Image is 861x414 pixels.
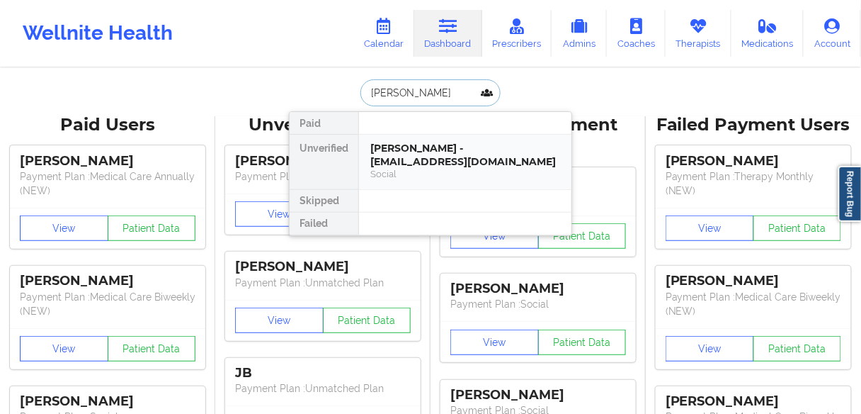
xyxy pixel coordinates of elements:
[235,308,324,333] button: View
[731,10,804,57] a: Medications
[290,112,358,135] div: Paid
[666,216,754,241] button: View
[225,114,421,136] div: Unverified Users
[20,393,195,410] div: [PERSON_NAME]
[20,169,195,198] p: Payment Plan : Medical Care Annually (NEW)
[666,393,841,410] div: [PERSON_NAME]
[753,216,842,241] button: Patient Data
[108,216,196,241] button: Patient Data
[10,114,205,136] div: Paid Users
[235,153,411,169] div: [PERSON_NAME]
[353,10,414,57] a: Calendar
[370,142,560,168] div: [PERSON_NAME] - [EMAIL_ADDRESS][DOMAIN_NAME]
[450,281,626,297] div: [PERSON_NAME]
[20,290,195,318] p: Payment Plan : Medical Care Biweekly (NEW)
[666,273,841,289] div: [PERSON_NAME]
[20,273,195,289] div: [PERSON_NAME]
[235,381,411,396] p: Payment Plan : Unmatched Plan
[666,169,841,198] p: Payment Plan : Therapy Monthly (NEW)
[20,153,195,169] div: [PERSON_NAME]
[20,216,108,241] button: View
[666,336,754,362] button: View
[666,290,841,318] p: Payment Plan : Medical Care Biweekly (NEW)
[450,330,539,355] button: View
[552,10,607,57] a: Admins
[607,10,666,57] a: Coaches
[290,213,358,235] div: Failed
[482,10,552,57] a: Prescribers
[235,259,411,275] div: [PERSON_NAME]
[414,10,482,57] a: Dashboard
[753,336,842,362] button: Patient Data
[538,223,627,249] button: Patient Data
[235,276,411,290] p: Payment Plan : Unmatched Plan
[538,330,627,355] button: Patient Data
[804,10,861,57] a: Account
[235,365,411,381] div: JB
[666,153,841,169] div: [PERSON_NAME]
[20,336,108,362] button: View
[838,166,861,222] a: Report Bug
[290,190,358,213] div: Skipped
[323,308,411,333] button: Patient Data
[666,10,731,57] a: Therapists
[108,336,196,362] button: Patient Data
[656,114,851,136] div: Failed Payment Users
[370,168,560,180] div: Social
[450,387,626,403] div: [PERSON_NAME]
[235,169,411,184] p: Payment Plan : Unmatched Plan
[235,201,324,227] button: View
[450,223,539,249] button: View
[450,297,626,311] p: Payment Plan : Social
[290,135,358,190] div: Unverified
